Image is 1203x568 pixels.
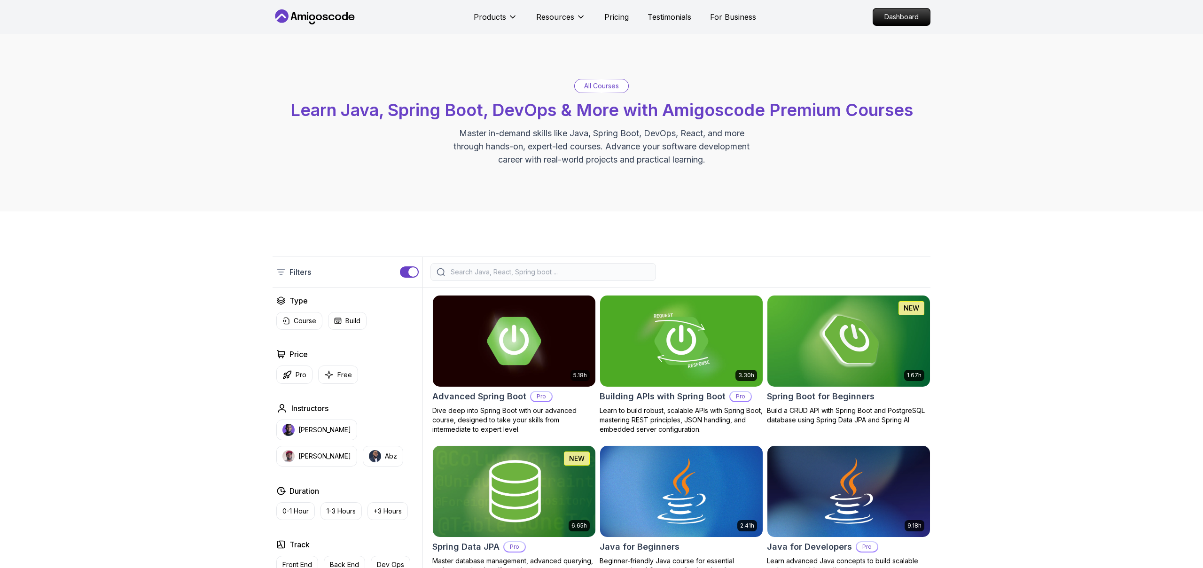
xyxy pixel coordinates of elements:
[282,450,295,462] img: instructor img
[337,370,352,380] p: Free
[907,522,922,529] p: 9.18h
[298,451,351,461] p: [PERSON_NAME]
[282,506,309,516] p: 0-1 Hour
[289,349,308,360] h2: Price
[433,446,595,537] img: Spring Data JPA card
[536,11,586,30] button: Resources
[600,390,726,403] h2: Building APIs with Spring Boot
[444,127,759,166] p: Master in-demand skills like Java, Spring Boot, DevOps, React, and more through hands-on, expert-...
[730,392,751,401] p: Pro
[648,11,691,23] a: Testimonials
[367,502,408,520] button: +3 Hours
[289,485,319,497] h2: Duration
[328,312,367,330] button: Build
[531,392,552,401] p: Pro
[767,540,852,553] h2: Java for Developers
[296,370,306,380] p: Pro
[432,540,500,553] h2: Spring Data JPA
[767,390,875,403] h2: Spring Boot for Beginners
[432,295,596,434] a: Advanced Spring Boot card5.18hAdvanced Spring BootProDive deep into Spring Boot with our advanced...
[289,295,308,306] h2: Type
[536,11,574,23] p: Resources
[767,295,930,425] a: Spring Boot for Beginners card1.67hNEWSpring Boot for BeginnersBuild a CRUD API with Spring Boot ...
[276,312,322,330] button: Course
[857,542,877,552] p: Pro
[385,451,397,461] p: Abz
[320,502,362,520] button: 1-3 Hours
[291,403,328,414] h2: Instructors
[289,539,310,550] h2: Track
[569,454,585,463] p: NEW
[740,522,754,529] p: 2.41h
[276,420,357,440] button: instructor img[PERSON_NAME]
[571,522,587,529] p: 6.65h
[767,446,930,537] img: Java for Developers card
[873,8,930,25] p: Dashboard
[449,267,650,277] input: Search Java, React, Spring boot ...
[600,406,763,434] p: Learn to build robust, scalable APIs with Spring Boot, mastering REST principles, JSON handling, ...
[374,506,402,516] p: +3 Hours
[318,366,358,384] button: Free
[474,11,517,30] button: Products
[600,295,763,434] a: Building APIs with Spring Boot card3.30hBuilding APIs with Spring BootProLearn to build robust, s...
[504,542,525,552] p: Pro
[433,296,595,387] img: Advanced Spring Boot card
[474,11,506,23] p: Products
[873,8,930,26] a: Dashboard
[298,425,351,435] p: [PERSON_NAME]
[327,506,356,516] p: 1-3 Hours
[432,390,526,403] h2: Advanced Spring Boot
[904,303,919,313] p: NEW
[276,446,357,467] button: instructor img[PERSON_NAME]
[767,406,930,425] p: Build a CRUD API with Spring Boot and PostgreSQL database using Spring Data JPA and Spring AI
[600,296,763,387] img: Building APIs with Spring Boot card
[345,316,360,326] p: Build
[573,372,587,379] p: 5.18h
[290,100,913,120] span: Learn Java, Spring Boot, DevOps & More with Amigoscode Premium Courses
[710,11,756,23] a: For Business
[604,11,629,23] a: Pricing
[600,540,680,553] h2: Java for Beginners
[363,446,403,467] button: instructor imgAbz
[738,372,754,379] p: 3.30h
[432,406,596,434] p: Dive deep into Spring Boot with our advanced course, designed to take your skills from intermedia...
[767,296,930,387] img: Spring Boot for Beginners card
[294,316,316,326] p: Course
[276,502,315,520] button: 0-1 Hour
[584,81,619,91] p: All Courses
[907,372,922,379] p: 1.67h
[282,424,295,436] img: instructor img
[369,450,381,462] img: instructor img
[276,366,312,384] button: Pro
[289,266,311,278] p: Filters
[600,446,763,537] img: Java for Beginners card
